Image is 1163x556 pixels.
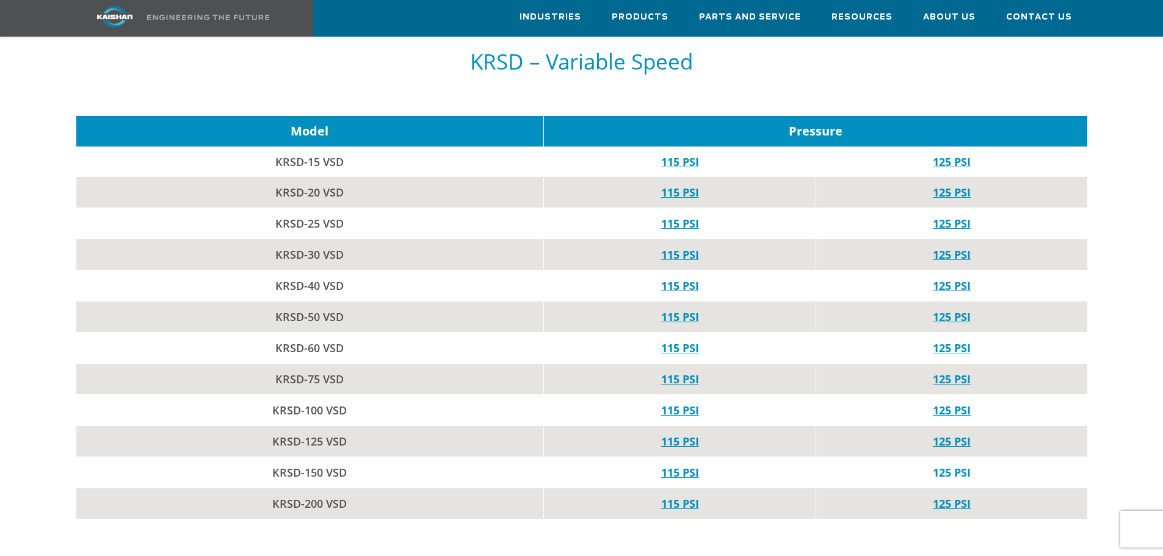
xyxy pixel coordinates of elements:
td: KRSD-50 VSD [76,301,544,333]
a: 125 PSI [933,185,971,200]
td: KRSD-15 VSD [76,146,544,177]
a: 115 PSI [661,309,699,324]
td: KRSD-125 VSD [76,426,544,457]
a: 115 PSI [661,278,699,293]
a: 125 PSI [933,247,971,262]
td: Pressure [544,116,1087,146]
a: 125 PSI [933,278,971,293]
h5: KRSD – Variable Speed [76,50,1087,73]
td: KRSD-75 VSD [76,364,544,395]
a: 115 PSI [661,496,699,511]
a: Parts and Service [699,1,801,34]
a: 115 PSI [661,403,699,417]
td: KRSD-40 VSD [76,270,544,301]
img: Engineering the future [147,15,269,20]
a: Contact Us [1006,1,1072,34]
td: Model [76,116,544,146]
td: KRSD-60 VSD [76,333,544,364]
td: KRSD-100 VSD [76,395,544,426]
a: About Us [923,1,976,34]
a: 125 PSI [933,372,971,386]
a: 125 PSI [933,403,971,417]
span: Contact Us [1006,10,1072,24]
a: 125 PSI [933,434,971,449]
a: 115 PSI [661,185,699,200]
a: 115 PSI [661,434,699,449]
a: 125 PSI [933,341,971,355]
img: kaishan logo [69,6,161,27]
a: 125 PSI [933,154,971,169]
a: 115 PSI [661,247,699,262]
a: 125 PSI [933,465,971,480]
a: Industries [520,1,581,34]
td: KRSD-25 VSD [76,208,544,239]
span: Products [612,10,668,24]
a: 115 PSI [661,341,699,355]
a: 115 PSI [661,154,699,169]
a: 125 PSI [933,496,971,511]
td: KRSD-20 VSD [76,177,544,208]
a: 115 PSI [661,465,699,480]
span: Parts and Service [699,10,801,24]
span: About Us [923,10,976,24]
a: Resources [831,1,893,34]
td: KRSD-150 VSD [76,457,544,488]
td: KRSD-200 VSD [76,488,544,519]
span: Industries [520,10,581,24]
a: 125 PSI [933,216,971,231]
a: Products [612,1,668,34]
a: 115 PSI [661,216,699,231]
a: 125 PSI [933,309,971,324]
span: Resources [831,10,893,24]
td: KRSD-30 VSD [76,239,544,270]
a: 115 PSI [661,372,699,386]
